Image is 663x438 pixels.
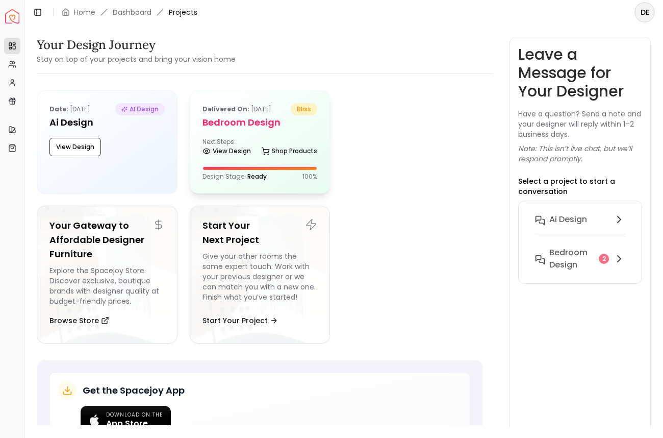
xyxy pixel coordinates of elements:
[599,254,609,264] div: 2
[262,144,317,158] a: Shop Products
[49,218,165,261] h5: Your Gateway to Affordable Designer Furniture
[49,265,165,306] div: Explore the Spacejoy Store. Discover exclusive, boutique brands with designer quality at budget-f...
[81,406,171,435] a: Download on the App Store
[113,7,151,17] a: Dashboard
[202,144,251,158] a: View Design
[518,45,642,101] h3: Leave a Message for Your Designer
[49,105,68,113] b: Date:
[518,109,642,139] p: Have a question? Send a note and your designer will reply within 1–2 business days.
[635,3,654,21] span: DE
[74,7,95,17] a: Home
[527,209,633,242] button: Ai Design
[89,415,100,426] img: Apple logo
[169,7,197,17] span: Projects
[549,247,595,271] h6: Bedroom design
[202,103,271,115] p: [DATE]
[518,143,642,164] p: Note: This isn’t live chat, but we’ll respond promptly.
[37,37,236,53] h3: Your Design Journey
[49,138,101,156] button: View Design
[83,383,185,398] h5: Get the Spacejoy App
[5,9,19,23] a: Spacejoy
[115,103,165,115] span: AI Design
[202,251,318,306] div: Give your other rooms the same expert touch. Work with your previous designer or we can match you...
[62,7,197,17] nav: breadcrumb
[247,172,267,181] span: Ready
[202,115,318,130] h5: Bedroom design
[49,115,165,130] h5: Ai Design
[49,310,109,331] button: Browse Store
[49,103,90,115] p: [DATE]
[106,412,163,419] span: Download on the
[291,103,317,115] span: bliss
[634,2,655,22] button: DE
[518,176,642,197] p: Select a project to start a conversation
[302,173,317,181] p: 100 %
[5,9,19,23] img: Spacejoy Logo
[190,206,330,344] a: Start Your Next ProjectGive your other rooms the same expert touch. Work with your previous desig...
[527,242,633,275] button: Bedroom design2
[106,419,163,429] span: App Store
[549,213,587,226] h6: Ai Design
[202,218,318,247] h5: Start Your Next Project
[202,138,318,158] div: Next Steps:
[37,206,177,344] a: Your Gateway to Affordable Designer FurnitureExplore the Spacejoy Store. Discover exclusive, bout...
[37,54,236,64] small: Stay on top of your projects and bring your vision home
[202,173,267,181] p: Design Stage:
[202,310,278,331] button: Start Your Project
[202,105,249,113] b: Delivered on:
